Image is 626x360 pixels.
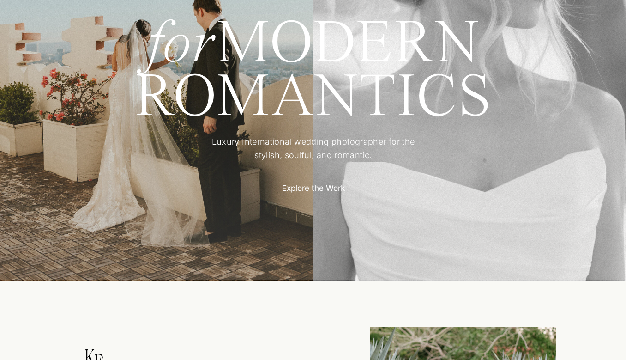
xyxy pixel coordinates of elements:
[101,72,525,122] h1: ROMANTICS
[273,183,354,192] a: Explore the Work
[198,135,428,163] p: Luxury International wedding photographer for the stylish, soulful, and romantic.
[147,15,217,76] i: for
[101,18,525,63] h1: MODERN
